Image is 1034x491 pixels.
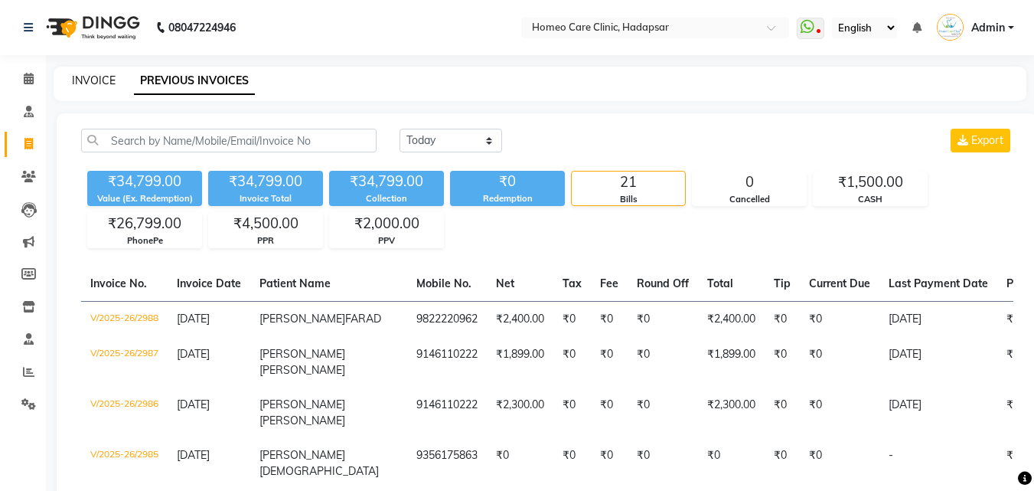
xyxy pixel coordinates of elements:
[628,301,698,337] td: ₹0
[39,6,144,49] img: logo
[765,337,800,388] td: ₹0
[168,6,236,49] b: 08047224946
[879,438,997,489] td: -
[209,234,322,247] div: PPR
[693,172,806,193] div: 0
[800,337,879,388] td: ₹0
[88,213,201,234] div: ₹26,799.00
[177,448,210,462] span: [DATE]
[407,438,487,489] td: 9356175863
[800,301,879,337] td: ₹0
[553,301,591,337] td: ₹0
[87,171,202,192] div: ₹34,799.00
[134,67,255,95] a: PREVIOUS INVOICES
[88,234,201,247] div: PhonePe
[563,277,582,290] span: Tax
[407,388,487,438] td: 9146110222
[329,171,444,192] div: ₹34,799.00
[698,438,765,489] td: ₹0
[628,388,698,438] td: ₹0
[600,277,618,290] span: Fee
[800,438,879,489] td: ₹0
[628,438,698,489] td: ₹0
[177,398,210,411] span: [DATE]
[487,438,553,489] td: ₹0
[814,172,927,193] div: ₹1,500.00
[81,438,168,489] td: V/2025-26/2985
[416,277,471,290] span: Mobile No.
[937,14,964,41] img: Admin
[90,277,147,290] span: Invoice No.
[879,301,997,337] td: [DATE]
[259,363,345,377] span: [PERSON_NAME]
[698,388,765,438] td: ₹2,300.00
[81,129,377,152] input: Search by Name/Mobile/Email/Invoice No
[259,414,345,427] span: [PERSON_NAME]
[971,133,1003,147] span: Export
[259,312,345,326] span: [PERSON_NAME]
[637,277,689,290] span: Round Off
[774,277,791,290] span: Tip
[628,337,698,388] td: ₹0
[814,193,927,206] div: CASH
[259,464,379,478] span: [DEMOGRAPHIC_DATA]
[259,398,345,411] span: [PERSON_NAME]
[72,74,116,87] a: INVOICE
[889,277,988,290] span: Last Payment Date
[81,337,168,388] td: V/2025-26/2987
[553,388,591,438] td: ₹0
[487,388,553,438] td: ₹2,300.00
[487,301,553,337] td: ₹2,400.00
[330,234,443,247] div: PPV
[208,171,323,192] div: ₹34,799.00
[259,448,345,462] span: [PERSON_NAME]
[177,347,210,361] span: [DATE]
[209,213,322,234] div: ₹4,500.00
[707,277,733,290] span: Total
[553,438,591,489] td: ₹0
[259,347,345,361] span: [PERSON_NAME]
[259,277,331,290] span: Patient Name
[591,438,628,489] td: ₹0
[572,193,685,206] div: Bills
[487,337,553,388] td: ₹1,899.00
[693,193,806,206] div: Cancelled
[208,192,323,205] div: Invoice Total
[407,301,487,337] td: 9822220962
[879,337,997,388] td: [DATE]
[765,388,800,438] td: ₹0
[450,192,565,205] div: Redemption
[345,312,381,326] span: FARAD
[698,337,765,388] td: ₹1,899.00
[496,277,514,290] span: Net
[81,388,168,438] td: V/2025-26/2986
[330,213,443,234] div: ₹2,000.00
[177,312,210,326] span: [DATE]
[572,172,685,193] div: 21
[765,301,800,337] td: ₹0
[591,388,628,438] td: ₹0
[329,192,444,205] div: Collection
[450,171,565,192] div: ₹0
[407,337,487,388] td: 9146110222
[81,301,168,337] td: V/2025-26/2988
[800,388,879,438] td: ₹0
[177,277,241,290] span: Invoice Date
[879,388,997,438] td: [DATE]
[698,301,765,337] td: ₹2,400.00
[553,337,591,388] td: ₹0
[765,438,800,489] td: ₹0
[591,301,628,337] td: ₹0
[87,192,202,205] div: Value (Ex. Redemption)
[971,20,1005,36] span: Admin
[951,129,1010,152] button: Export
[591,337,628,388] td: ₹0
[809,277,870,290] span: Current Due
